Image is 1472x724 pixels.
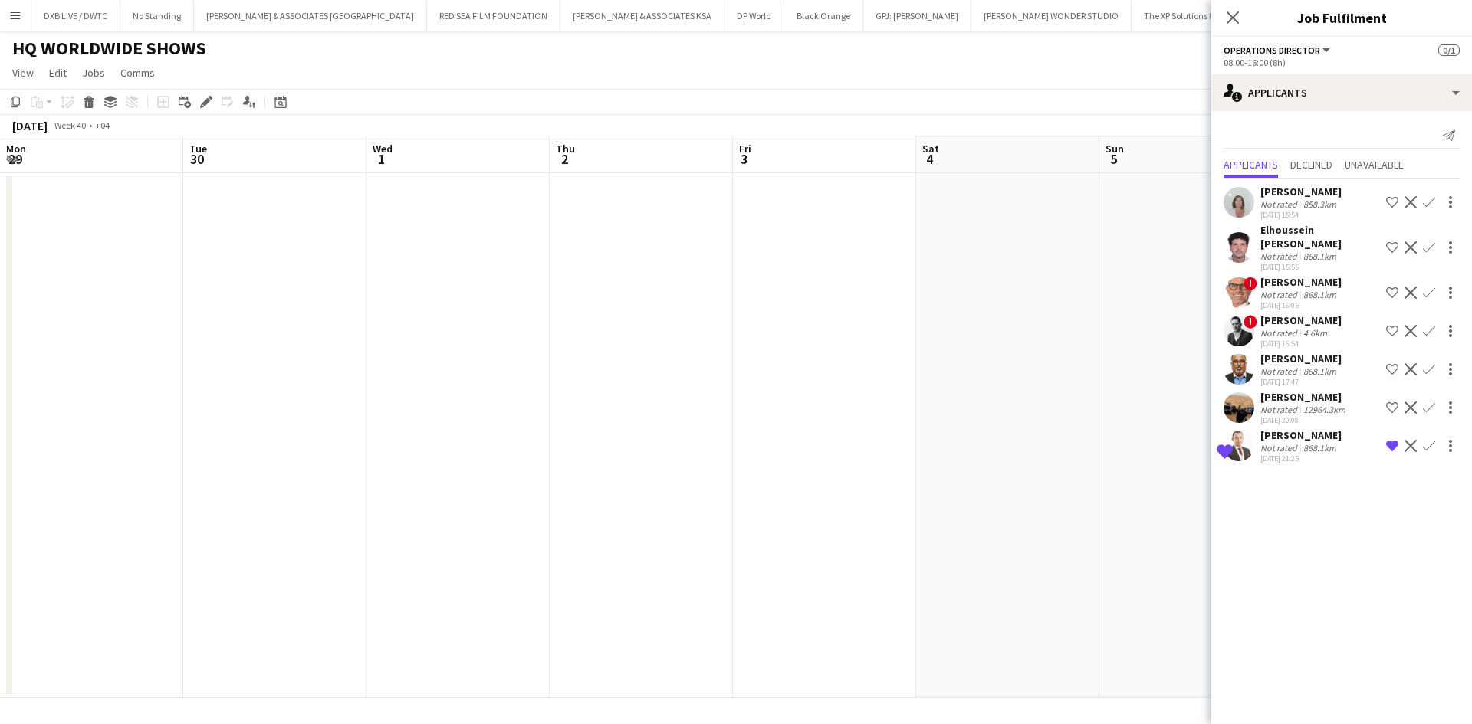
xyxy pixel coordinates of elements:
button: Operations Director [1224,44,1332,56]
div: Not rated [1260,289,1300,300]
span: Sun [1106,142,1124,156]
div: [PERSON_NAME] [1260,185,1342,198]
span: ! [1244,315,1257,329]
div: Not rated [1260,327,1300,339]
span: 1 [370,150,393,168]
button: DP World [724,1,784,31]
div: Not rated [1260,251,1300,262]
div: 868.1km [1300,442,1339,454]
span: Sat [922,142,939,156]
a: View [6,63,40,83]
div: [DATE] 16:05 [1260,300,1342,310]
span: Unavailable [1345,159,1404,170]
div: [PERSON_NAME] [1260,390,1349,404]
div: 12964.3km [1300,404,1349,415]
span: Edit [49,66,67,80]
button: [PERSON_NAME] WONDER STUDIO [971,1,1132,31]
span: Tue [189,142,207,156]
button: DXB LIVE / DWTC [31,1,120,31]
span: 5 [1103,150,1124,168]
div: [DATE] 21:25 [1260,454,1342,464]
span: 4 [920,150,939,168]
button: GPJ: [PERSON_NAME] [863,1,971,31]
button: RED SEA FILM FOUNDATION [427,1,560,31]
span: Thu [556,142,575,156]
div: +04 [95,120,110,131]
div: [PERSON_NAME] [1260,313,1342,327]
div: [PERSON_NAME] [1260,428,1342,442]
button: Black Orange [784,1,863,31]
div: 08:00-16:00 (8h) [1224,57,1460,68]
div: Not rated [1260,198,1300,210]
span: Declined [1290,159,1332,170]
div: 868.1km [1300,251,1339,262]
div: 4.6km [1300,327,1330,339]
span: Wed [373,142,393,156]
div: [DATE] 16:54 [1260,339,1342,349]
span: 3 [737,150,751,168]
h3: Job Fulfilment [1211,8,1472,28]
span: 29 [4,150,26,168]
button: [PERSON_NAME] & ASSOCIATES [GEOGRAPHIC_DATA] [194,1,427,31]
span: 30 [187,150,207,168]
div: [DATE] 15:54 [1260,210,1342,220]
span: Fri [739,142,751,156]
div: [PERSON_NAME] [1260,275,1342,289]
div: Not rated [1260,404,1300,415]
div: [DATE] 15:55 [1260,262,1380,272]
div: Elhoussein [PERSON_NAME] [1260,223,1380,251]
span: Operations Director [1224,44,1320,56]
span: Comms [120,66,155,80]
span: 2 [554,150,575,168]
button: No Standing [120,1,194,31]
div: Applicants [1211,74,1472,111]
a: Comms [114,63,161,83]
span: View [12,66,34,80]
div: 868.1km [1300,365,1339,377]
span: Jobs [82,66,105,80]
button: The XP Solutions KSA [1132,1,1237,31]
button: [PERSON_NAME] & ASSOCIATES KSA [560,1,724,31]
div: 858.3km [1300,198,1339,210]
div: [DATE] 17:47 [1260,377,1342,387]
div: [PERSON_NAME] [1260,352,1342,365]
span: Mon [6,142,26,156]
span: 0/1 [1438,44,1460,56]
div: [DATE] 20:08 [1260,415,1349,425]
div: 868.1km [1300,289,1339,300]
span: ! [1244,277,1257,290]
div: Not rated [1260,365,1300,377]
div: Not rated [1260,442,1300,454]
a: Jobs [76,63,111,83]
span: Week 40 [51,120,89,131]
span: Applicants [1224,159,1278,170]
a: Edit [43,63,73,83]
div: [DATE] [12,118,48,133]
h1: HQ WORLDWIDE SHOWS [12,37,206,60]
